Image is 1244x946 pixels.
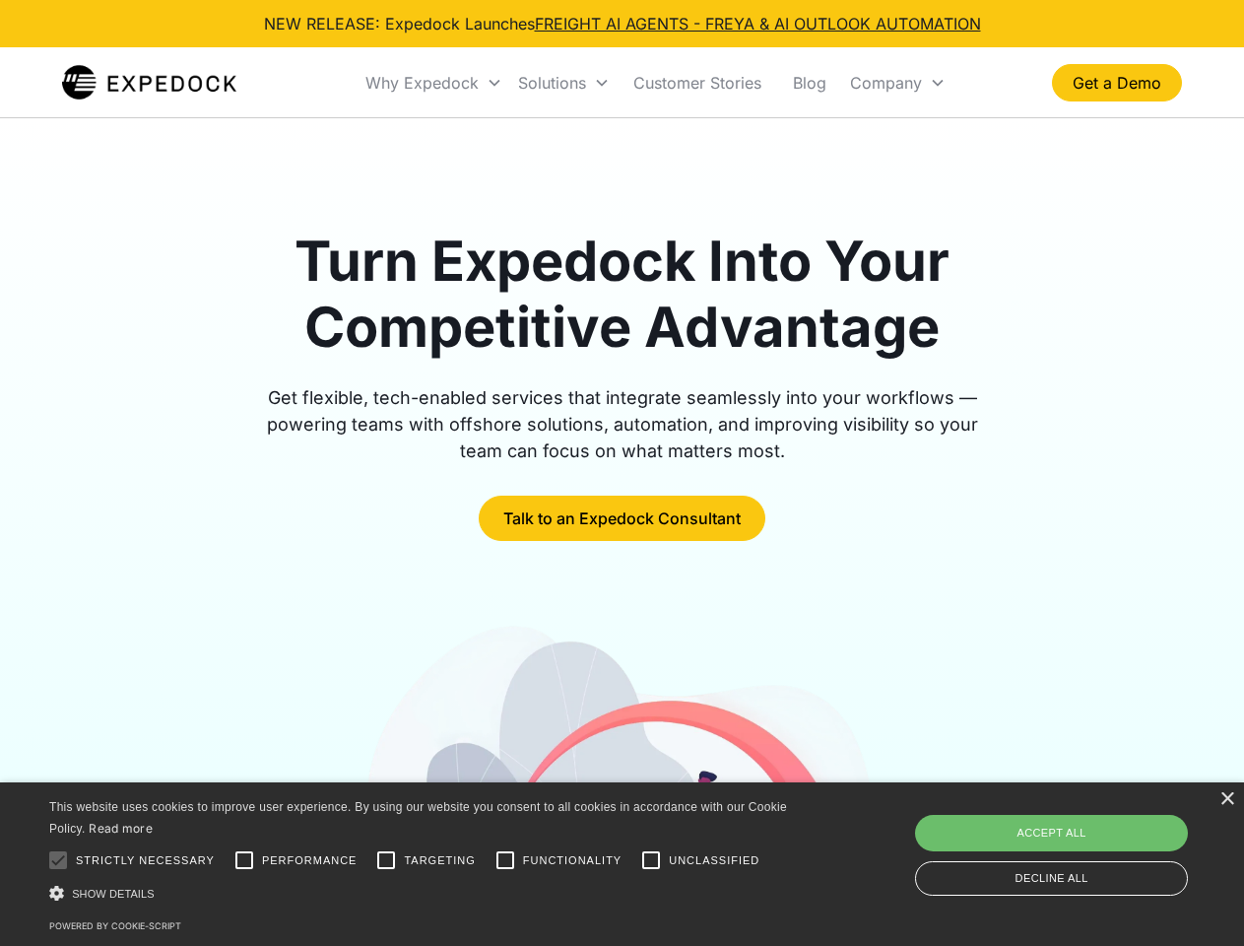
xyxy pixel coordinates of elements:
[850,73,922,93] div: Company
[62,63,236,102] a: home
[244,229,1001,361] h1: Turn Expedock Into Your Competitive Advantage
[523,852,622,869] span: Functionality
[358,49,510,116] div: Why Expedock
[49,800,787,837] span: This website uses cookies to improve user experience. By using our website you consent to all coo...
[72,888,155,900] span: Show details
[842,49,953,116] div: Company
[916,733,1244,946] iframe: Chat Widget
[244,384,1001,464] div: Get flexible, tech-enabled services that integrate seamlessly into your workflows — powering team...
[1052,64,1182,101] a: Get a Demo
[510,49,618,116] div: Solutions
[89,821,153,836] a: Read more
[535,14,981,34] a: FREIGHT AI AGENTS - FREYA & AI OUTLOOK AUTOMATION
[49,920,181,931] a: Powered by cookie-script
[262,852,358,869] span: Performance
[404,852,475,869] span: Targeting
[49,883,794,904] div: Show details
[264,12,981,35] div: NEW RELEASE: Expedock Launches
[365,73,479,93] div: Why Expedock
[777,49,842,116] a: Blog
[518,73,586,93] div: Solutions
[669,852,759,869] span: Unclassified
[618,49,777,116] a: Customer Stories
[62,63,236,102] img: Expedock Logo
[479,496,765,541] a: Talk to an Expedock Consultant
[76,852,215,869] span: Strictly necessary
